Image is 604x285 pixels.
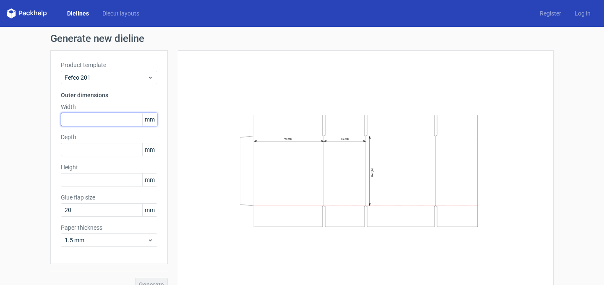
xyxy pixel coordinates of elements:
[371,168,374,177] text: Height
[61,163,157,171] label: Height
[96,9,146,18] a: Diecut layouts
[61,133,157,141] label: Depth
[65,236,147,244] span: 1.5 mm
[284,137,292,141] text: Width
[341,137,349,141] text: Depth
[142,204,157,216] span: mm
[61,103,157,111] label: Width
[142,174,157,186] span: mm
[61,61,157,69] label: Product template
[65,73,147,82] span: Fefco 201
[142,113,157,126] span: mm
[61,223,157,232] label: Paper thickness
[533,9,568,18] a: Register
[50,34,554,44] h1: Generate new dieline
[568,9,597,18] a: Log in
[61,91,157,99] h3: Outer dimensions
[142,143,157,156] span: mm
[60,9,96,18] a: Dielines
[61,193,157,202] label: Glue flap size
